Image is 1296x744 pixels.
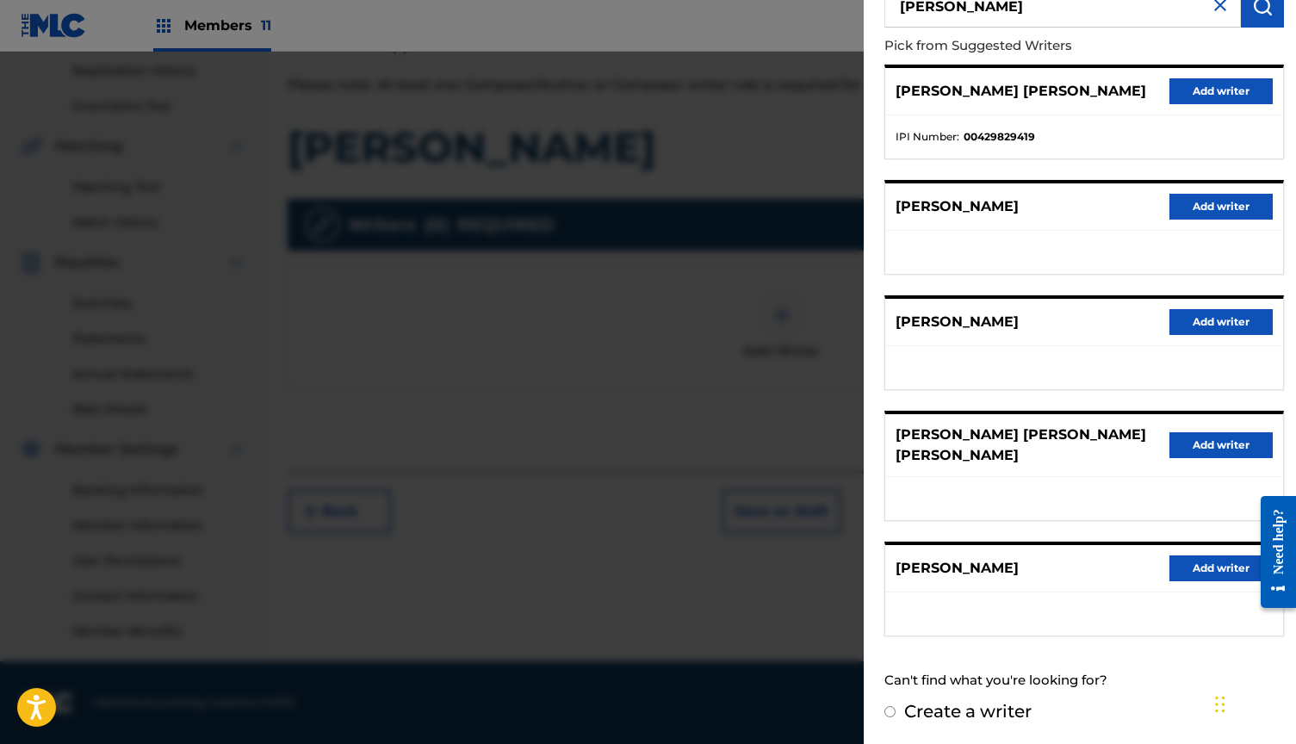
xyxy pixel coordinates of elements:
iframe: Chat Widget [1210,661,1296,744]
button: Add writer [1169,309,1273,335]
p: [PERSON_NAME] [896,558,1019,579]
span: IPI Number : [896,129,959,145]
p: Pick from Suggested Writers [884,28,1186,65]
iframe: Resource Center [1248,481,1296,623]
img: Top Rightsholders [153,15,174,36]
button: Add writer [1169,78,1273,104]
strong: 00429829419 [964,129,1035,145]
label: Create a writer [904,701,1032,722]
span: Members [184,15,271,35]
p: [PERSON_NAME] [896,196,1019,217]
button: Add writer [1169,432,1273,458]
button: Add writer [1169,194,1273,220]
p: [PERSON_NAME] [PERSON_NAME] [896,81,1146,102]
p: [PERSON_NAME] [PERSON_NAME] [PERSON_NAME] [896,425,1169,466]
p: [PERSON_NAME] [896,312,1019,332]
div: Drag [1215,679,1225,730]
div: Can't find what you're looking for? [884,662,1284,699]
img: MLC Logo [21,13,87,38]
span: 11 [261,17,271,34]
button: Add writer [1169,555,1273,581]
